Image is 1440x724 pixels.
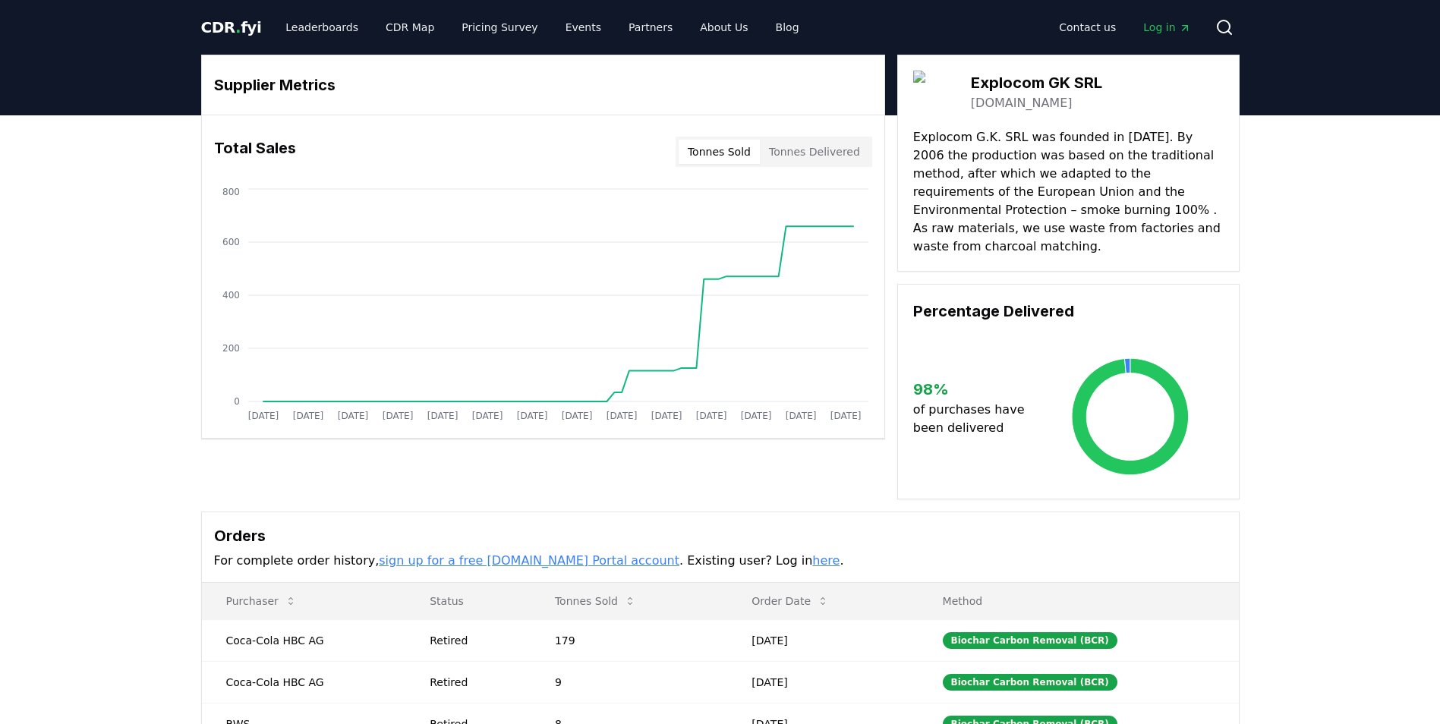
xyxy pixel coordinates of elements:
[214,524,1227,547] h3: Orders
[222,343,240,354] tspan: 200
[471,411,503,421] tspan: [DATE]
[531,661,727,703] td: 9
[913,300,1224,323] h3: Percentage Delivered
[1143,20,1190,35] span: Log in
[222,187,240,197] tspan: 800
[553,14,613,41] a: Events
[679,140,760,164] button: Tonnes Sold
[1047,14,1202,41] nav: Main
[214,552,1227,570] p: For complete order history, . Existing user? Log in .
[1131,14,1202,41] a: Log in
[214,137,296,167] h3: Total Sales
[785,411,816,421] tspan: [DATE]
[740,411,771,421] tspan: [DATE]
[764,14,811,41] a: Blog
[337,411,368,421] tspan: [DATE]
[516,411,547,421] tspan: [DATE]
[943,674,1117,691] div: Biochar Carbon Removal (BCR)
[273,14,370,41] a: Leaderboards
[760,140,869,164] button: Tonnes Delivered
[913,128,1224,256] p: Explocom G.K. SRL was founded in [DATE]. By 2006 the production was based on the traditional meth...
[214,586,309,616] button: Purchaser
[1047,14,1128,41] a: Contact us
[688,14,760,41] a: About Us
[943,632,1117,649] div: Biochar Carbon Removal (BCR)
[292,411,323,421] tspan: [DATE]
[830,411,861,421] tspan: [DATE]
[430,675,518,690] div: Retired
[373,14,446,41] a: CDR Map
[971,71,1102,94] h3: Explocom GK SRL
[606,411,637,421] tspan: [DATE]
[913,401,1037,437] p: of purchases have been delivered
[449,14,550,41] a: Pricing Survey
[531,619,727,661] td: 179
[235,18,241,36] span: .
[430,633,518,648] div: Retired
[931,593,1227,609] p: Method
[202,661,406,703] td: Coca-Cola HBC AG
[727,619,918,661] td: [DATE]
[971,94,1073,112] a: [DOMAIN_NAME]
[561,411,592,421] tspan: [DATE]
[913,378,1037,401] h3: 98 %
[427,411,458,421] tspan: [DATE]
[273,14,811,41] nav: Main
[202,619,406,661] td: Coca-Cola HBC AG
[616,14,685,41] a: Partners
[214,74,872,96] h3: Supplier Metrics
[222,237,240,247] tspan: 600
[543,586,648,616] button: Tonnes Sold
[727,661,918,703] td: [DATE]
[695,411,726,421] tspan: [DATE]
[651,411,682,421] tspan: [DATE]
[234,396,240,407] tspan: 0
[201,17,262,38] a: CDR.fyi
[418,593,518,609] p: Status
[379,553,679,568] a: sign up for a free [DOMAIN_NAME] Portal account
[913,71,956,113] img: Explocom GK SRL-logo
[812,553,840,568] a: here
[247,411,279,421] tspan: [DATE]
[739,586,841,616] button: Order Date
[201,18,262,36] span: CDR fyi
[222,290,240,301] tspan: 400
[382,411,413,421] tspan: [DATE]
